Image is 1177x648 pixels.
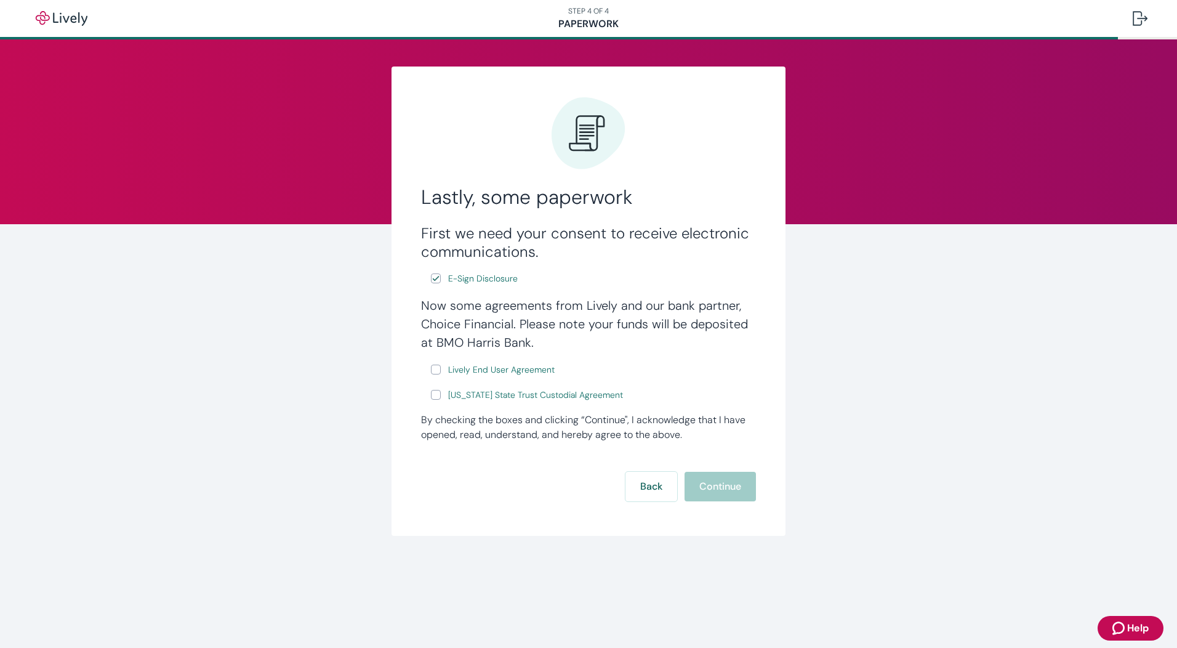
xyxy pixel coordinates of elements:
svg: Zendesk support icon [1112,621,1127,636]
button: Back [625,472,677,501]
span: Lively End User Agreement [448,363,555,376]
h4: Now some agreements from Lively and our bank partner, Choice Financial. Please note your funds wi... [421,296,756,352]
img: Lively [27,11,96,26]
h2: Lastly, some paperwork [421,185,756,209]
a: e-sign disclosure document [446,271,520,286]
span: E-Sign Disclosure [448,272,518,285]
div: By checking the boxes and clicking “Continue", I acknowledge that I have opened, read, understand... [421,413,756,442]
h3: First we need your consent to receive electronic communications. [421,224,756,261]
span: Help [1127,621,1149,636]
button: Zendesk support iconHelp [1098,616,1163,641]
a: e-sign disclosure document [446,362,557,378]
span: [US_STATE] State Trust Custodial Agreement [448,389,623,402]
a: e-sign disclosure document [446,387,625,403]
button: Log out [1123,4,1157,33]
